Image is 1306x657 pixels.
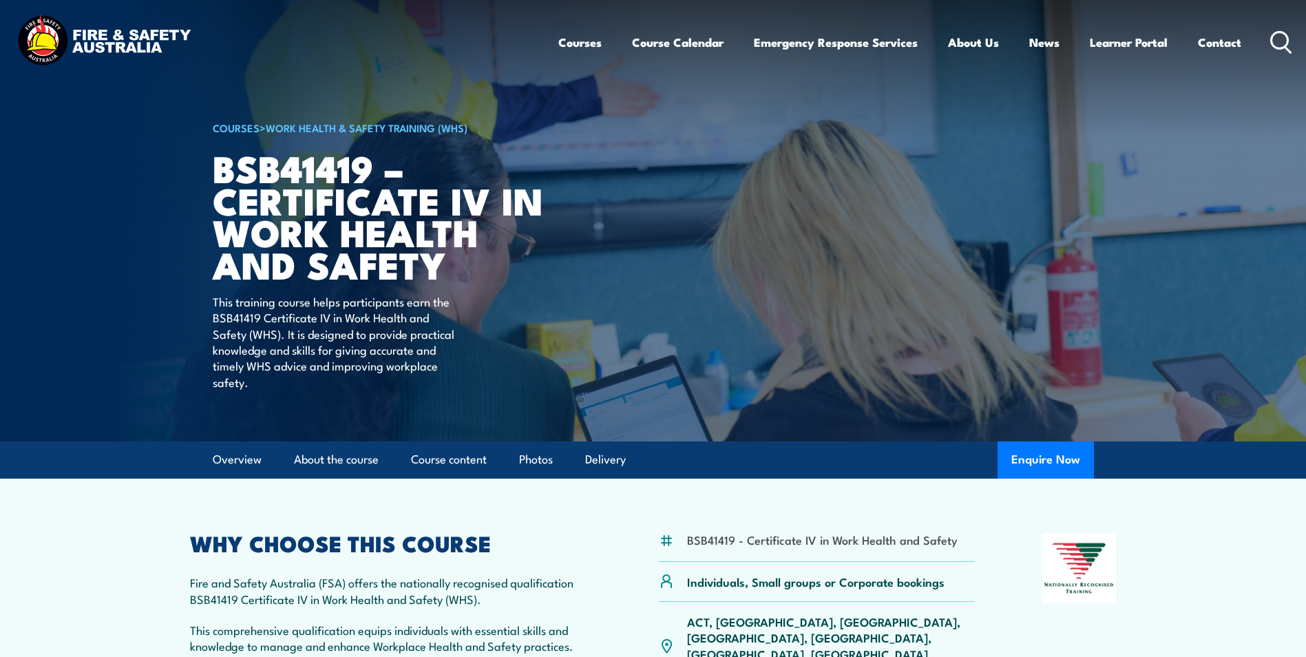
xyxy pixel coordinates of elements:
h6: > [213,119,553,136]
img: Nationally Recognised Training logo. [1042,533,1117,603]
a: Course content [411,441,487,478]
a: About Us [948,24,999,61]
a: Emergency Response Services [754,24,918,61]
a: News [1029,24,1060,61]
a: Delivery [585,441,626,478]
a: COURSES [213,120,260,135]
a: Courses [558,24,602,61]
button: Enquire Now [998,441,1094,479]
a: About the course [294,441,379,478]
h1: BSB41419 – Certificate IV in Work Health and Safety [213,152,553,280]
a: Contact [1198,24,1241,61]
a: Course Calendar [632,24,724,61]
a: Learner Portal [1090,24,1168,61]
a: Work Health & Safety Training (WHS) [266,120,467,135]
p: Individuals, Small groups or Corporate bookings [687,574,945,590]
a: Overview [213,441,262,478]
li: BSB41419 - Certificate IV in Work Health and Safety [687,532,958,547]
h2: WHY CHOOSE THIS COURSE [190,533,592,552]
a: Photos [519,441,553,478]
p: Fire and Safety Australia (FSA) offers the nationally recognised qualification BSB41419 Certifica... [190,574,592,607]
p: This training course helps participants earn the BSB41419 Certificate IV in Work Health and Safet... [213,293,464,390]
